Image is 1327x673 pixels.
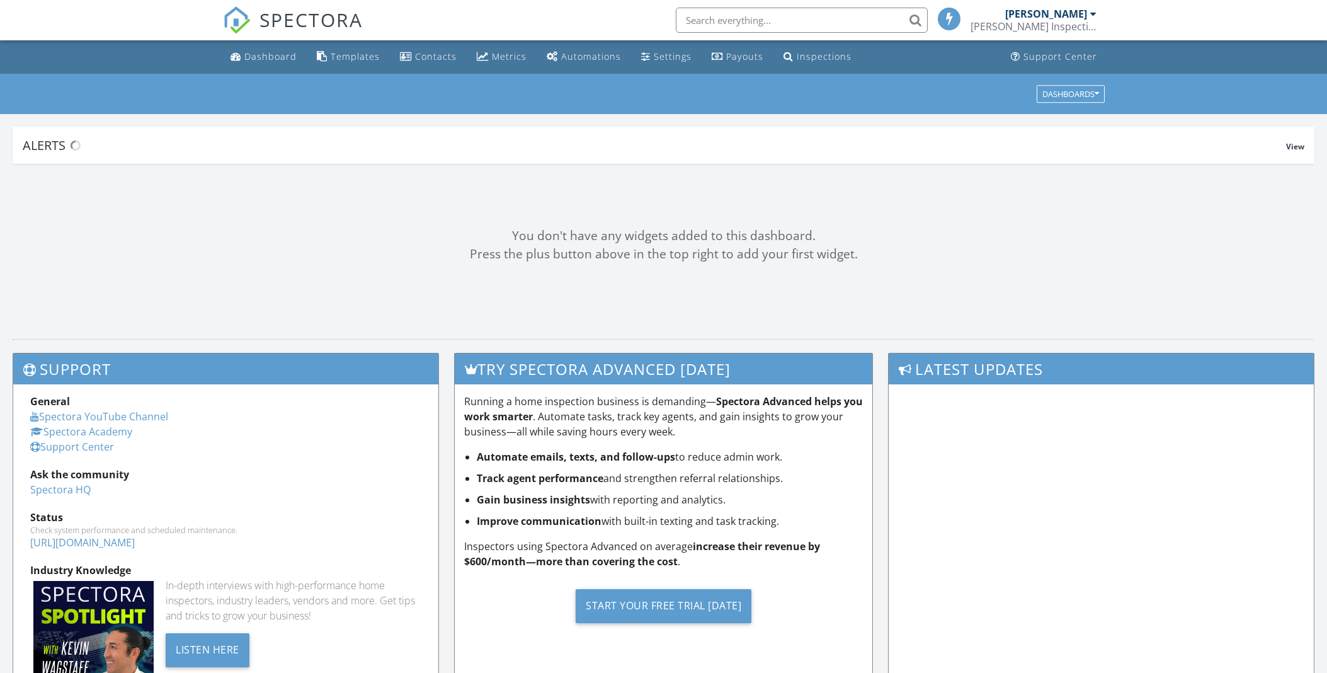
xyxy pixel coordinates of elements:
[331,50,380,62] div: Templates
[477,493,590,507] strong: Gain business insights
[477,514,601,528] strong: Improve communication
[576,589,751,623] div: Start Your Free Trial [DATE]
[1023,50,1097,62] div: Support Center
[477,471,603,485] strong: Track agent performance
[13,227,1314,245] div: You don't have any widgets added to this dashboard.
[464,394,863,423] strong: Spectora Advanced helps you work smarter
[223,17,363,43] a: SPECTORA
[636,45,697,69] a: Settings
[778,45,857,69] a: Inspections
[30,510,421,525] div: Status
[477,514,863,529] li: with built-in texting and task tracking.
[464,579,863,633] a: Start Your Free Trial [DATE]
[23,137,1286,154] div: Alerts
[30,440,114,454] a: Support Center
[30,563,421,578] div: Industry Knowledge
[542,45,626,69] a: Automations (Basic)
[225,45,302,69] a: Dashboard
[464,539,863,569] p: Inspectors using Spectora Advanced on average .
[472,45,532,69] a: Metrics
[166,578,421,623] div: In-depth interviews with high-performance home inspectors, industry leaders, vendors and more. Ge...
[415,50,457,62] div: Contacts
[464,394,863,439] p: Running a home inspection business is demanding— . Automate tasks, track key agents, and gain ins...
[166,633,249,667] div: Listen Here
[30,425,132,439] a: Spectora Academy
[797,50,851,62] div: Inspections
[30,394,70,408] strong: General
[30,483,91,497] a: Spectora HQ
[477,492,863,507] li: with reporting and analytics.
[223,6,251,34] img: The Best Home Inspection Software - Spectora
[654,50,692,62] div: Settings
[1006,45,1102,69] a: Support Center
[492,50,527,62] div: Metrics
[395,45,462,69] a: Contacts
[244,50,297,62] div: Dashboard
[1037,85,1105,103] button: Dashboards
[889,354,1314,384] h3: Latest Updates
[726,50,763,62] div: Payouts
[30,410,168,423] a: Spectora YouTube Channel
[30,536,135,549] a: [URL][DOMAIN_NAME]
[1005,8,1087,20] div: [PERSON_NAME]
[1042,89,1099,98] div: Dashboards
[312,45,385,69] a: Templates
[166,642,249,656] a: Listen Here
[1286,141,1304,152] span: View
[455,354,872,384] h3: Try spectora advanced [DATE]
[561,50,621,62] div: Automations
[971,20,1096,33] div: Groff Inspections LLC
[13,354,438,384] h3: Support
[30,525,421,535] div: Check system performance and scheduled maintenance.
[259,6,363,33] span: SPECTORA
[30,467,421,482] div: Ask the community
[676,8,928,33] input: Search everything...
[707,45,768,69] a: Payouts
[477,471,863,486] li: and strengthen referral relationships.
[464,539,820,568] strong: increase their revenue by $600/month—more than covering the cost
[477,449,863,464] li: to reduce admin work.
[477,450,675,464] strong: Automate emails, texts, and follow-ups
[13,245,1314,263] div: Press the plus button above in the top right to add your first widget.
